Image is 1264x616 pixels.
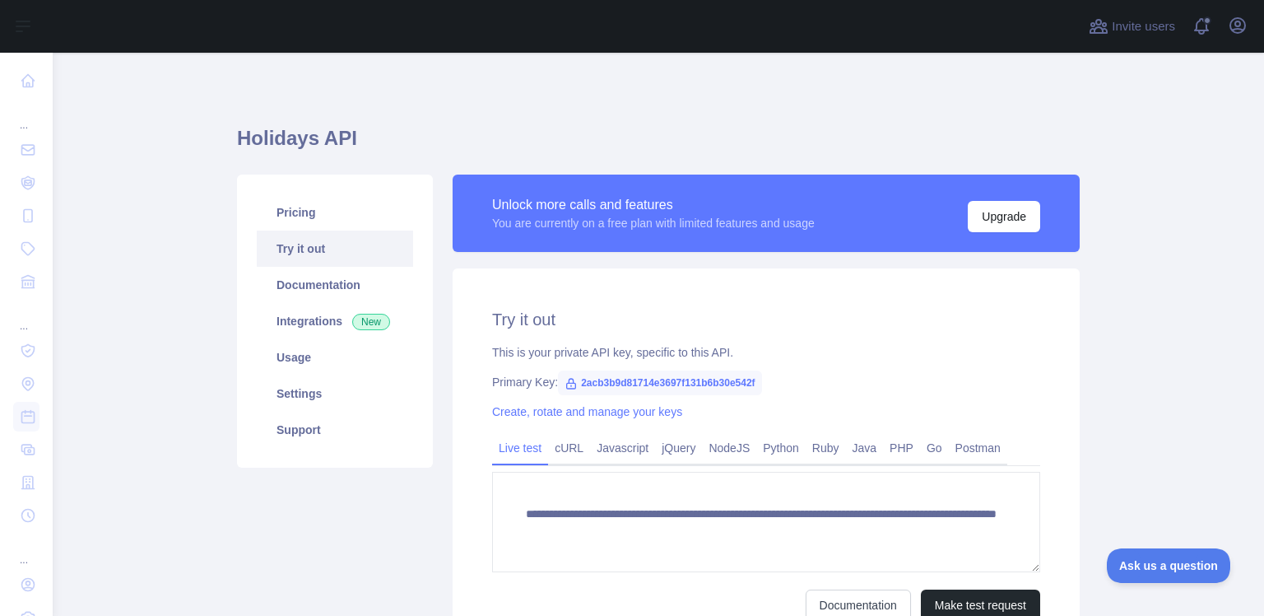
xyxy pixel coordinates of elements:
[846,435,884,461] a: Java
[492,195,815,215] div: Unlock more calls and features
[237,125,1080,165] h1: Holidays API
[558,371,762,395] span: 2acb3b9d81714e3697f131b6b30e542f
[257,339,413,376] a: Usage
[257,412,413,448] a: Support
[949,435,1007,461] a: Postman
[492,435,548,461] a: Live test
[257,267,413,303] a: Documentation
[883,435,920,461] a: PHP
[492,344,1040,361] div: This is your private API key, specific to this API.
[13,99,39,132] div: ...
[13,534,39,567] div: ...
[257,231,413,267] a: Try it out
[590,435,655,461] a: Javascript
[257,194,413,231] a: Pricing
[257,376,413,412] a: Settings
[1112,17,1175,36] span: Invite users
[492,308,1040,331] h2: Try it out
[655,435,702,461] a: jQuery
[13,300,39,333] div: ...
[257,303,413,339] a: Integrations New
[1107,548,1231,583] iframe: Toggle Customer Support
[492,215,815,231] div: You are currently on a free plan with limited features and usage
[756,435,806,461] a: Python
[702,435,756,461] a: NodeJS
[806,435,846,461] a: Ruby
[492,374,1040,390] div: Primary Key:
[968,201,1040,232] button: Upgrade
[1085,13,1178,40] button: Invite users
[548,435,590,461] a: cURL
[920,435,949,461] a: Go
[492,405,682,418] a: Create, rotate and manage your keys
[352,314,390,330] span: New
